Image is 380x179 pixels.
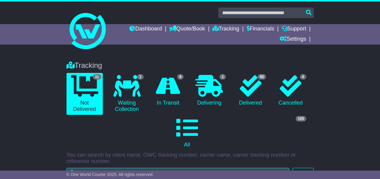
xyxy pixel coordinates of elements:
a: 1 Waiting Collection [109,73,145,115]
span: 90 [258,74,266,80]
span: 105 [296,116,306,121]
a: 105 All [67,115,308,150]
a: Tracking [213,24,239,34]
a: 11 Not Delivered [67,73,103,115]
a: 1 Delivering [191,73,227,108]
button: Search [292,168,313,178]
span: 11 [93,74,101,80]
p: You can search by client name, OWC tracking number, carrier name, carrier tracking number or refe... [67,152,314,165]
a: Dashboard [129,24,162,34]
a: 9 In Transit [151,73,185,108]
a: Financials [247,24,274,34]
span: 1 [137,74,144,80]
a: 90 Delivered [233,73,268,108]
a: Quote/Book [169,24,205,34]
a: Support [282,24,306,34]
span: 9 [177,74,184,80]
div: Tracking [63,61,317,70]
a: Settings [280,34,306,45]
span: 1 [219,74,226,80]
a: 4 Cancelled [274,73,308,108]
span: 4 [300,74,306,80]
span: © One World Courier 2025. All rights reserved. [67,172,154,177]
